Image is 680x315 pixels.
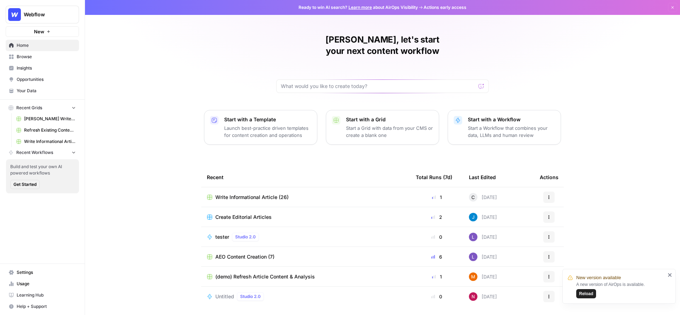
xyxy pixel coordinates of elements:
span: Actions early access [424,4,466,11]
div: Total Runs (7d) [416,167,452,187]
span: Webflow [24,11,67,18]
div: 1 [416,273,458,280]
button: Help + Support [6,301,79,312]
a: Learn more [348,5,372,10]
span: C [471,194,475,201]
a: Write Informational Article (26) [13,136,79,147]
img: 4suam345j4k4ehuf80j2ussc8x0k [469,272,477,281]
a: Browse [6,51,79,62]
div: [DATE] [469,193,497,201]
span: Build and test your own AI powered workflows [10,164,75,176]
div: 6 [416,253,458,260]
span: Recent Grids [16,105,42,111]
p: Start a Workflow that combines your data, LLMs and human review [468,125,555,139]
div: [DATE] [469,272,497,281]
div: 1 [416,194,458,201]
a: AEO Content Creation (7) [207,253,404,260]
span: Create Editorial Articles [215,214,272,221]
div: [DATE] [469,292,497,301]
input: What would you like to create today? [281,83,476,90]
a: (demo) Refresh Article Content & Analysis [207,273,404,280]
p: Start with a Template [224,116,311,123]
a: Your Data [6,85,79,96]
div: 2 [416,214,458,221]
span: Ready to win AI search? about AirOps Visibility [299,4,418,11]
span: Settings [17,269,76,276]
a: Create Editorial Articles [207,214,404,221]
img: rn7sh892ioif0lo51687sih9ndqw [469,233,477,241]
span: Studio 2.0 [240,293,261,300]
button: Start with a WorkflowStart a Workflow that combines your data, LLMs and human review [448,110,561,145]
span: Home [17,42,76,49]
div: [DATE] [469,233,497,241]
a: Insights [6,62,79,74]
a: UntitledStudio 2.0 [207,292,404,301]
p: Start with a Workflow [468,116,555,123]
button: New [6,26,79,37]
span: Studio 2.0 [235,234,256,240]
button: Start with a GridStart a Grid with data from your CMS or create a blank one [326,110,439,145]
span: Help + Support [17,303,76,310]
p: Start with a Grid [346,116,433,123]
a: testerStudio 2.0 [207,233,404,241]
a: [PERSON_NAME] Write Informational Article [13,113,79,125]
span: [PERSON_NAME] Write Informational Article [24,116,76,122]
span: Browse [17,54,76,60]
span: New version available [576,274,621,281]
div: Actions [540,167,559,187]
img: 809rsgs8fojgkhnibtwc28oh1nli [469,292,477,301]
div: 0 [416,293,458,300]
a: Learning Hub [6,289,79,301]
span: AEO Content Creation (7) [215,253,274,260]
div: Recent [207,167,404,187]
button: Get Started [10,180,40,189]
div: A new version of AirOps is available. [576,281,665,298]
a: Home [6,40,79,51]
span: Refresh Existing Content (22) [24,127,76,133]
span: Reload [579,291,593,297]
h1: [PERSON_NAME], let's start your next content workflow [276,34,489,57]
a: Refresh Existing Content (22) [13,125,79,136]
button: Reload [576,289,596,298]
div: 0 [416,233,458,241]
button: Workspace: Webflow [6,6,79,23]
img: rn7sh892ioif0lo51687sih9ndqw [469,253,477,261]
span: tester [215,233,229,241]
span: Untitled [215,293,234,300]
a: Write Informational Article (26) [207,194,404,201]
a: Opportunities [6,74,79,85]
div: [DATE] [469,253,497,261]
span: New [34,28,44,35]
p: Start a Grid with data from your CMS or create a blank one [346,125,433,139]
button: Start with a TemplateLaunch best-practice driven templates for content creation and operations [204,110,317,145]
p: Launch best-practice driven templates for content creation and operations [224,125,311,139]
span: (demo) Refresh Article Content & Analysis [215,273,315,280]
span: Opportunities [17,76,76,83]
button: Recent Workflows [6,147,79,158]
img: Webflow Logo [8,8,21,21]
span: Get Started [13,181,36,188]
button: close [668,272,673,278]
span: Your Data [17,88,76,94]
span: Recent Workflows [16,149,53,156]
span: Write Informational Article (26) [215,194,289,201]
span: Insights [17,65,76,71]
div: Last Edited [469,167,496,187]
a: Settings [6,267,79,278]
div: [DATE] [469,213,497,221]
span: Learning Hub [17,292,76,298]
span: Write Informational Article (26) [24,138,76,145]
span: Usage [17,281,76,287]
img: z620ml7ie90s7uun3xptce9f0frp [469,213,477,221]
button: Recent Grids [6,103,79,113]
a: Usage [6,278,79,289]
